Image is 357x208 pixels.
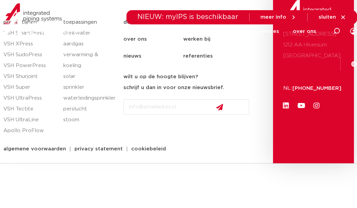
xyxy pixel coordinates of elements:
[3,60,56,71] a: VSH PowerPress
[123,74,198,79] strong: wilt u op de hoogte blijven?
[260,15,286,20] span: meer info
[3,82,56,93] a: VSH Super
[319,14,346,20] a: sluiten
[69,146,128,151] a: privacy statement
[3,93,56,104] a: VSH UltraPress
[350,24,357,39] div: my IPS
[137,14,238,20] span: NIEUW: myIPS is beschikbaar
[123,48,183,65] a: nieuws
[131,18,152,44] a: markets
[89,18,117,44] a: producten
[123,99,249,115] input: info@emailadres.nl
[260,14,296,20] a: meer info
[131,146,166,151] span: cookiebeleid
[292,86,341,91] a: [PHONE_NUMBER]
[3,125,56,136] a: Apollo ProFlow
[63,49,116,71] a: verwarming & koeling
[215,18,244,44] a: downloads
[3,146,66,151] span: algemene voorwaarden
[283,83,292,94] p: NL:
[63,82,116,93] a: sprinkler
[89,18,316,44] nav: Menu
[3,49,56,60] a: VSH SudoPress
[3,115,56,125] a: VSH UltraLine
[63,71,116,82] a: solar
[63,104,116,115] a: perslucht
[319,15,336,20] span: sluiten
[216,104,223,111] img: send.svg
[74,146,123,151] span: privacy statement
[183,48,243,65] a: referenties
[123,85,224,90] strong: schrijf u dan in voor onze nieuwsbrief.
[3,71,56,82] a: VSH Shurjoint
[257,18,279,44] a: services
[63,115,116,125] a: stoom
[293,18,316,44] a: over ons
[3,104,56,115] a: VSH Tectite
[126,146,171,151] a: cookiebeleid
[166,18,201,44] a: toepassingen
[63,93,116,104] a: waterleidingsprinkler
